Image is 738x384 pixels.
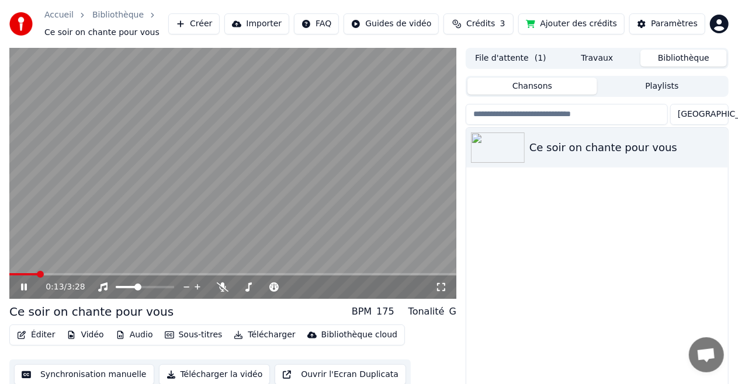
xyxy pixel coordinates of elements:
div: Ce soir on chante pour vous [529,139,723,156]
div: / [46,281,74,293]
div: G [449,305,456,319]
button: Chansons [467,78,597,95]
button: Ajouter des crédits [518,13,625,34]
button: Travaux [554,50,640,67]
button: Vidéo [62,327,108,343]
button: FAQ [294,13,339,34]
div: Ce soir on chante pour vous [9,303,174,320]
button: Sous-titres [160,327,227,343]
span: 3:28 [67,281,85,293]
button: Télécharger [229,327,300,343]
button: File d'attente [467,50,554,67]
button: Paramètres [629,13,705,34]
a: Bibliothèque [92,9,144,21]
span: Ce soir on chante pour vous [44,27,160,39]
button: Playlists [597,78,727,95]
img: youka [9,12,33,36]
button: Importer [224,13,289,34]
span: ( 1 ) [535,53,546,64]
button: Créer [168,13,220,34]
a: Ouvrir le chat [689,337,724,372]
span: Crédits [466,18,495,30]
div: Bibliothèque cloud [321,329,397,341]
a: Accueil [44,9,74,21]
div: Tonalité [408,305,445,319]
button: Audio [111,327,158,343]
div: 175 [376,305,394,319]
button: Éditer [12,327,60,343]
button: Crédits3 [444,13,514,34]
div: Paramètres [651,18,698,30]
button: Guides de vidéo [344,13,439,34]
button: Bibliothèque [640,50,727,67]
nav: breadcrumb [44,9,168,39]
div: BPM [352,305,372,319]
span: 3 [500,18,505,30]
span: 0:13 [46,281,64,293]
